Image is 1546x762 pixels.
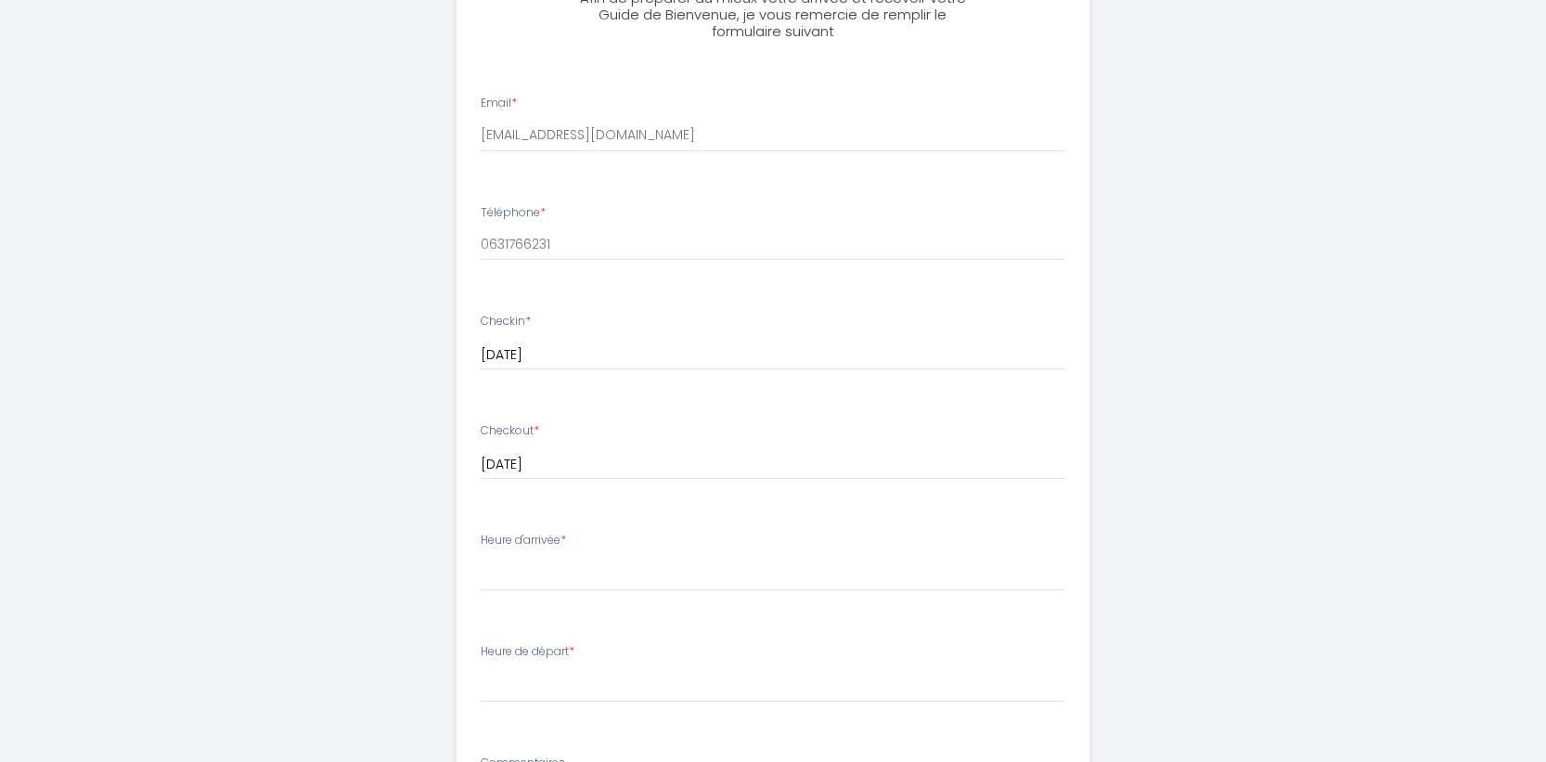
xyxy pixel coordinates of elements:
label: Heure de départ [481,643,574,661]
label: Checkin [481,313,531,330]
label: Heure d'arrivée [481,532,566,549]
label: Email [481,95,517,112]
label: Checkout [481,422,539,440]
label: Téléphone [481,204,546,222]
